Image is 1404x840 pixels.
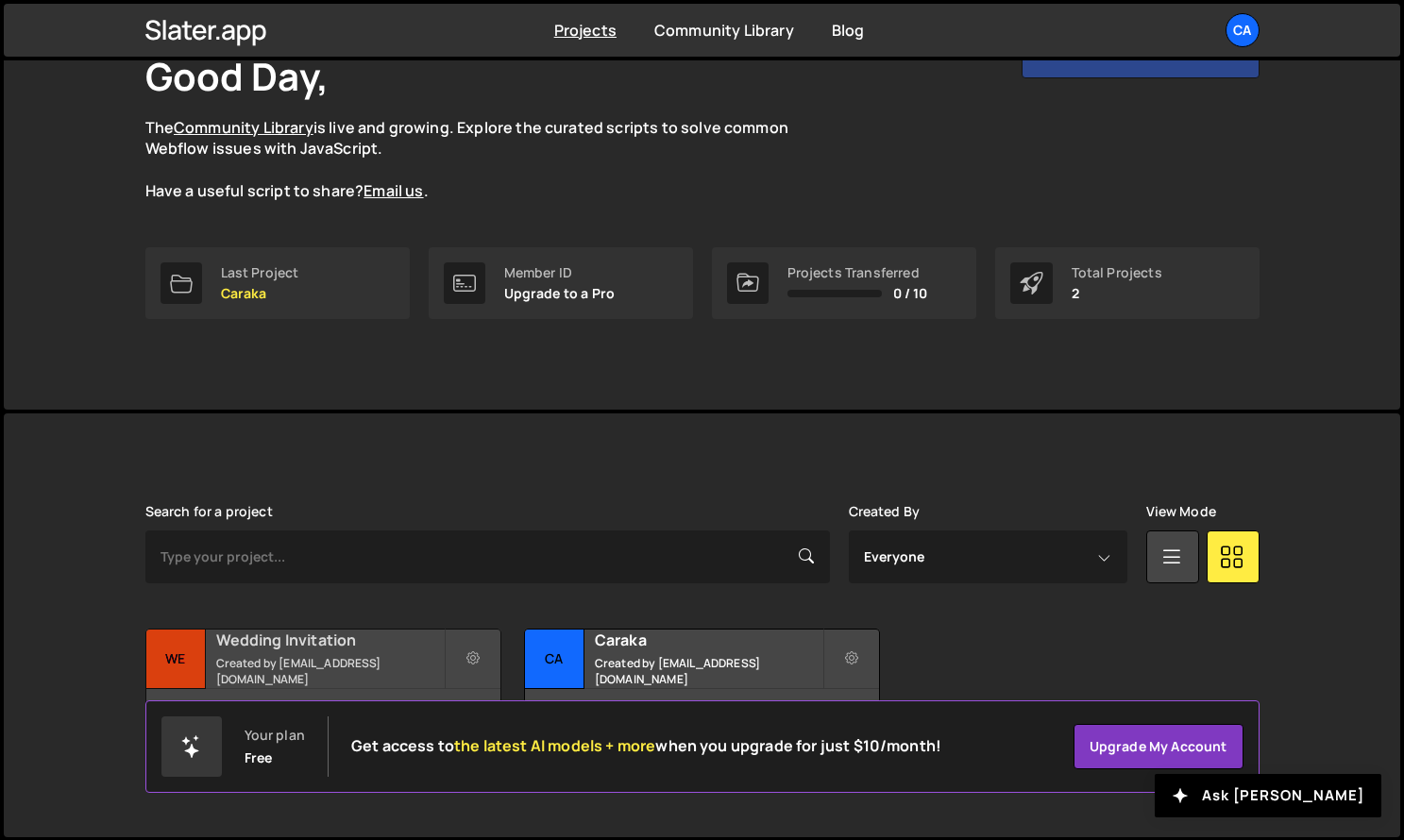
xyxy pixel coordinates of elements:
[525,630,584,689] div: Ca
[245,750,273,765] div: Free
[454,735,655,756] span: the latest AI models + more
[145,117,825,202] p: The is live and growing. Explore the curated scripts to solve common Webflow issues with JavaScri...
[145,629,501,747] a: We Wedding Invitation Created by [EMAIL_ADDRESS][DOMAIN_NAME] 37 pages, last updated by over [DATE]
[595,630,822,650] h2: Caraka
[216,630,444,650] h2: Wedding Invitation
[216,655,444,687] small: Created by [EMAIL_ADDRESS][DOMAIN_NAME]
[1155,774,1381,817] button: Ask [PERSON_NAME]
[787,265,928,280] div: Projects Transferred
[145,247,410,319] a: Last Project Caraka
[525,689,879,746] div: 25 pages, last updated by [DATE]
[595,655,822,687] small: Created by [EMAIL_ADDRESS][DOMAIN_NAME]
[174,117,313,138] a: Community Library
[245,728,305,743] div: Your plan
[849,504,921,519] label: Created By
[504,265,616,280] div: Member ID
[1072,286,1162,301] p: 2
[893,286,928,301] span: 0 / 10
[524,629,880,747] a: Ca Caraka Created by [EMAIL_ADDRESS][DOMAIN_NAME] 25 pages, last updated by [DATE]
[364,180,423,201] a: Email us
[146,689,500,746] div: 37 pages, last updated by over [DATE]
[145,530,830,583] input: Type your project...
[1072,265,1162,280] div: Total Projects
[221,286,299,301] p: Caraka
[145,50,329,102] h1: Good Day,
[832,20,865,41] a: Blog
[654,20,794,41] a: Community Library
[504,286,616,301] p: Upgrade to a Pro
[1226,13,1260,47] a: Ca
[145,504,273,519] label: Search for a project
[1074,724,1243,769] a: Upgrade my account
[1146,504,1216,519] label: View Mode
[351,737,941,755] h2: Get access to when you upgrade for just $10/month!
[554,20,617,41] a: Projects
[146,630,206,689] div: We
[221,265,299,280] div: Last Project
